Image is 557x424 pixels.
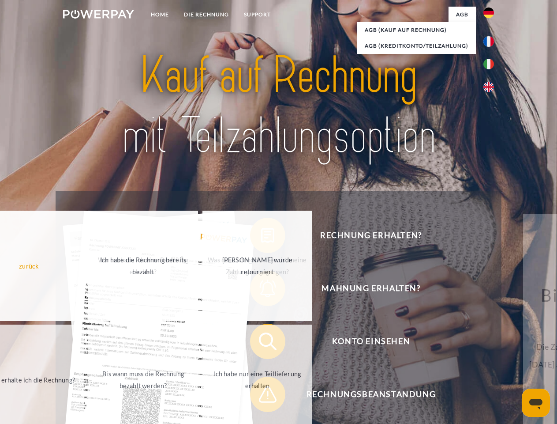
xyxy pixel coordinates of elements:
img: title-powerpay_de.svg [84,42,473,169]
div: Ich habe die Rechnung bereits bezahlt [93,254,193,278]
img: logo-powerpay-white.svg [63,10,134,19]
img: fr [483,36,494,47]
div: Ich habe nur eine Teillieferung erhalten [208,368,307,392]
div: Bis wann muss die Rechnung bezahlt werden? [93,368,193,392]
img: de [483,8,494,18]
a: Home [143,7,176,23]
a: agb [449,7,476,23]
span: Rechnungsbeanstandung [263,377,479,412]
button: Mahnung erhalten? [250,271,479,306]
div: [PERSON_NAME] wurde retourniert [208,254,307,278]
a: AGB (Kauf auf Rechnung) [357,22,476,38]
button: Rechnungsbeanstandung [250,377,479,412]
a: DIE RECHNUNG [176,7,236,23]
span: Mahnung erhalten? [263,271,479,306]
span: Rechnung erhalten? [263,218,479,253]
span: Konto einsehen [263,324,479,359]
a: SUPPORT [236,7,278,23]
a: AGB (Kreditkonto/Teilzahlung) [357,38,476,54]
img: en [483,82,494,92]
button: Rechnung erhalten? [250,218,479,253]
iframe: Schaltfläche zum Öffnen des Messaging-Fensters [522,389,550,417]
img: it [483,59,494,69]
button: Konto einsehen [250,324,479,359]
